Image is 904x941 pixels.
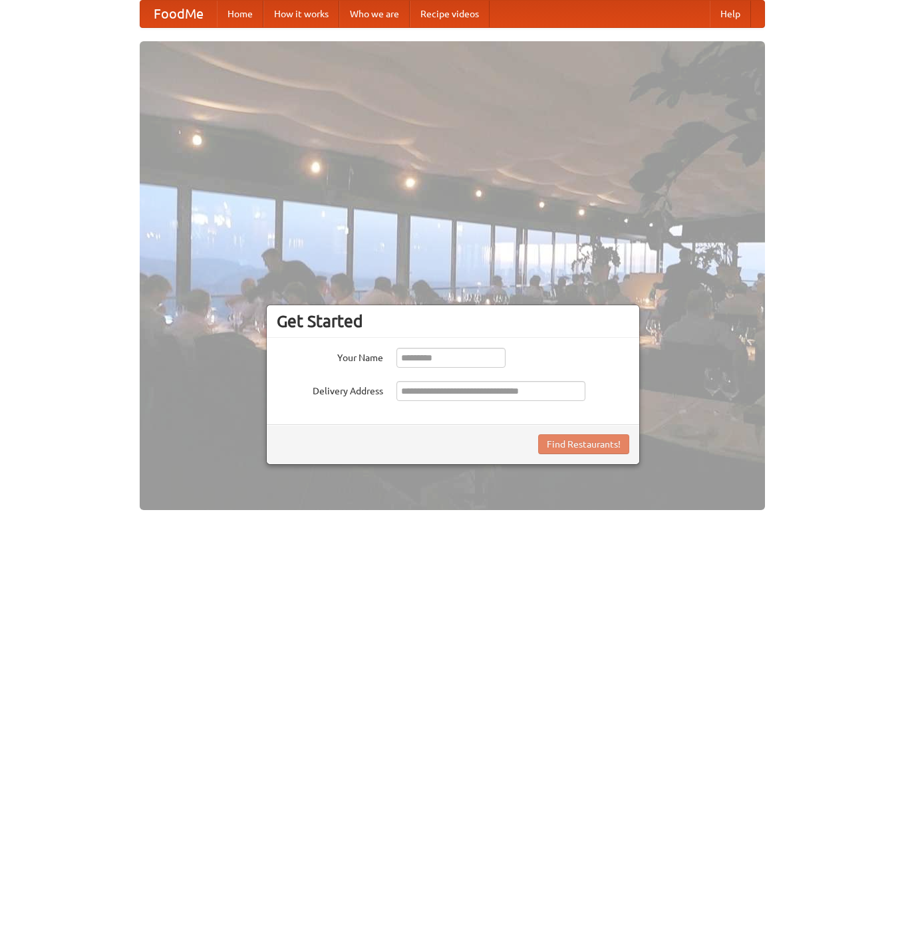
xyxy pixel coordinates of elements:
[277,381,383,398] label: Delivery Address
[263,1,339,27] a: How it works
[710,1,751,27] a: Help
[410,1,490,27] a: Recipe videos
[277,311,629,331] h3: Get Started
[217,1,263,27] a: Home
[339,1,410,27] a: Who we are
[140,1,217,27] a: FoodMe
[277,348,383,364] label: Your Name
[538,434,629,454] button: Find Restaurants!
